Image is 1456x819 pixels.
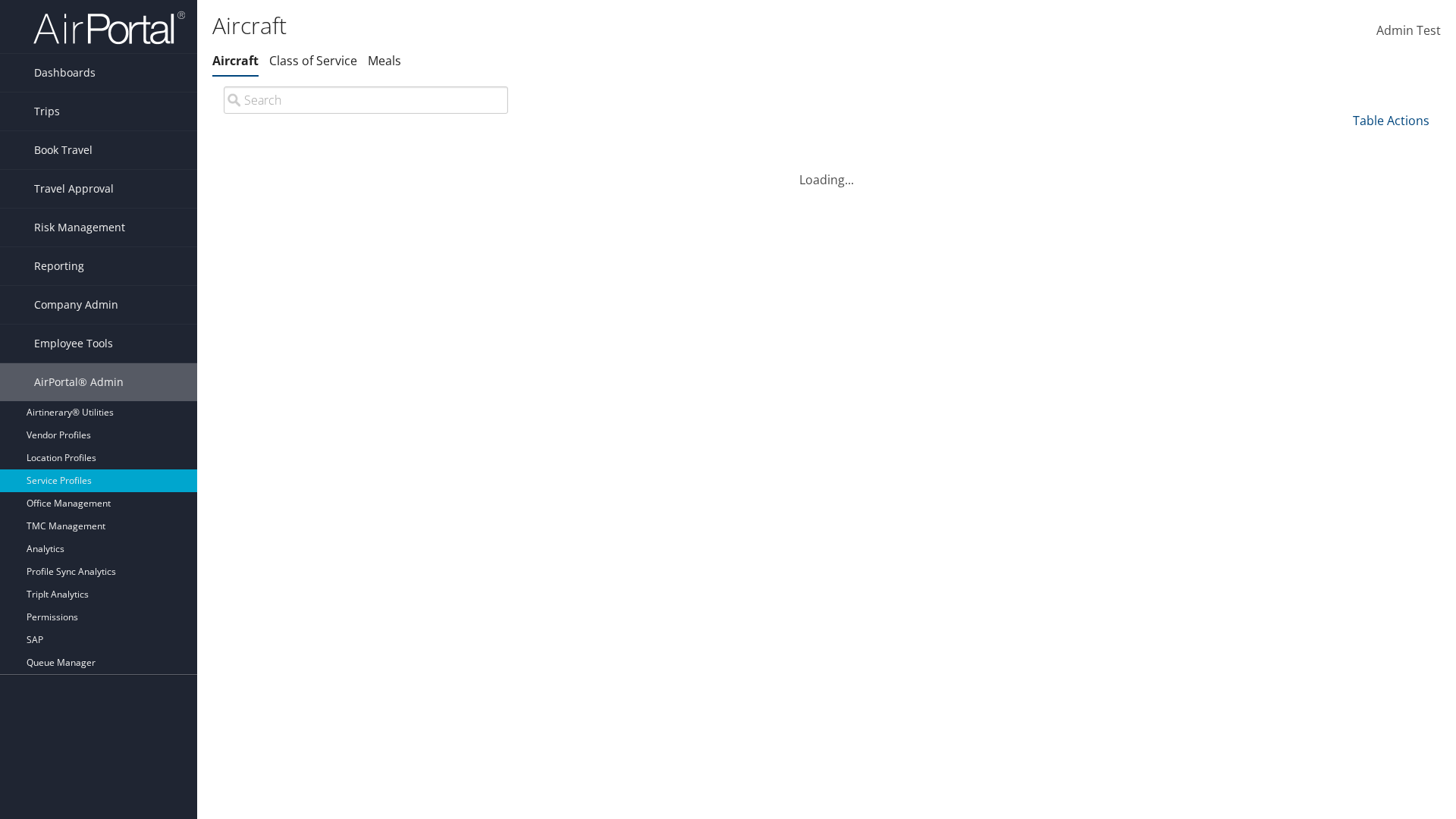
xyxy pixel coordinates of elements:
[1376,22,1441,39] span: Admin Test
[34,131,93,169] span: Book Travel
[1353,112,1429,129] a: Table Actions
[34,209,125,246] span: Risk Management
[34,170,114,208] span: Travel Approval
[212,10,1031,42] h1: Aircraft
[34,363,124,401] span: AirPortal® Admin
[212,52,259,69] a: Aircraft
[269,52,357,69] a: Class of Service
[34,93,60,130] span: Trips
[224,86,508,114] input: Search
[34,247,84,285] span: Reporting
[34,325,113,362] span: Employee Tools
[33,10,185,45] img: airportal-logo.png
[34,54,96,92] span: Dashboards
[1376,8,1441,55] a: Admin Test
[34,286,118,324] span: Company Admin
[368,52,401,69] a: Meals
[212,152,1441,189] div: Loading...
